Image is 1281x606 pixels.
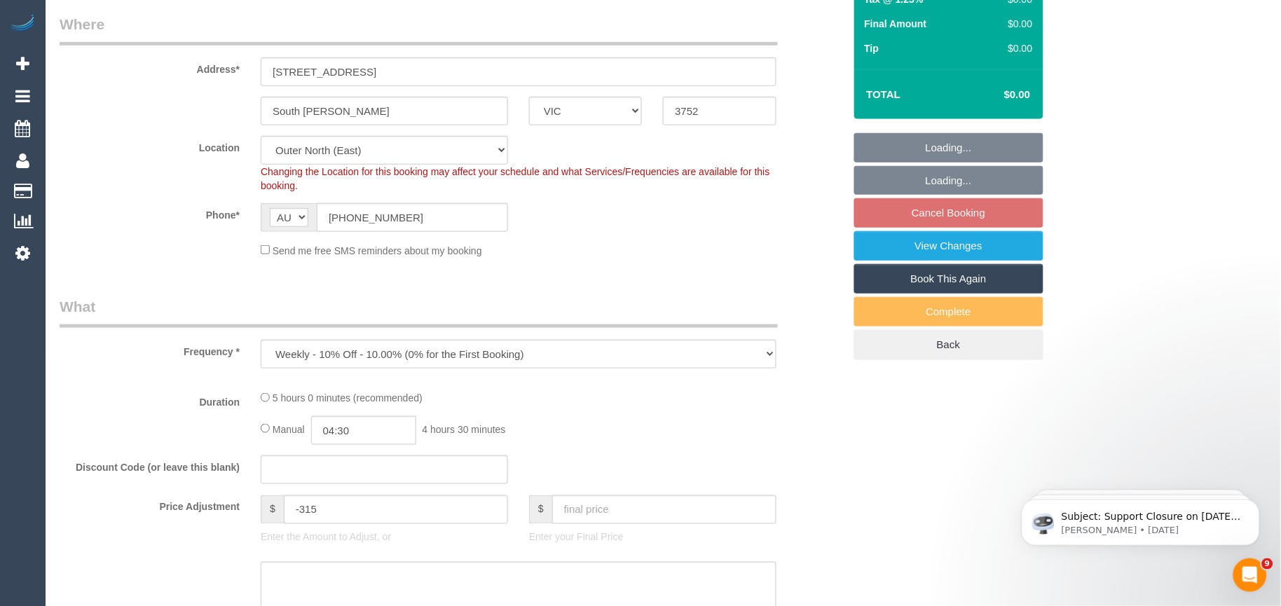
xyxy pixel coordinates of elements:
[529,530,776,544] p: Enter your Final Price
[854,231,1043,261] a: View Changes
[552,495,776,524] input: final price
[49,340,250,359] label: Frequency *
[261,530,508,544] p: Enter the Amount to Adjust, or
[992,41,1032,55] div: $0.00
[529,495,552,524] span: $
[865,41,879,55] label: Tip
[261,495,284,524] span: $
[8,14,36,34] img: Automaid Logo
[1001,463,1281,568] iframe: Intercom notifications message
[49,57,250,76] label: Address*
[663,97,776,125] input: Post Code*
[867,88,901,100] strong: Total
[273,245,482,256] span: Send me free SMS reminders about my booking
[49,136,250,155] label: Location
[261,97,508,125] input: Suburb*
[273,393,423,404] span: 5 hours 0 minutes (recommended)
[60,296,778,328] legend: What
[865,17,927,31] label: Final Amount
[317,203,508,232] input: Phone*
[49,495,250,514] label: Price Adjustment
[49,455,250,474] label: Discount Code (or leave this blank)
[1233,558,1267,592] iframe: Intercom live chat
[49,390,250,409] label: Duration
[423,424,506,435] span: 4 hours 30 minutes
[854,264,1043,294] a: Book This Again
[273,424,305,435] span: Manual
[261,166,770,191] span: Changing the Location for this booking may affect your schedule and what Services/Frequencies are...
[854,330,1043,359] a: Back
[992,17,1032,31] div: $0.00
[962,89,1030,101] h4: $0.00
[60,14,778,46] legend: Where
[1262,558,1273,570] span: 9
[49,203,250,222] label: Phone*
